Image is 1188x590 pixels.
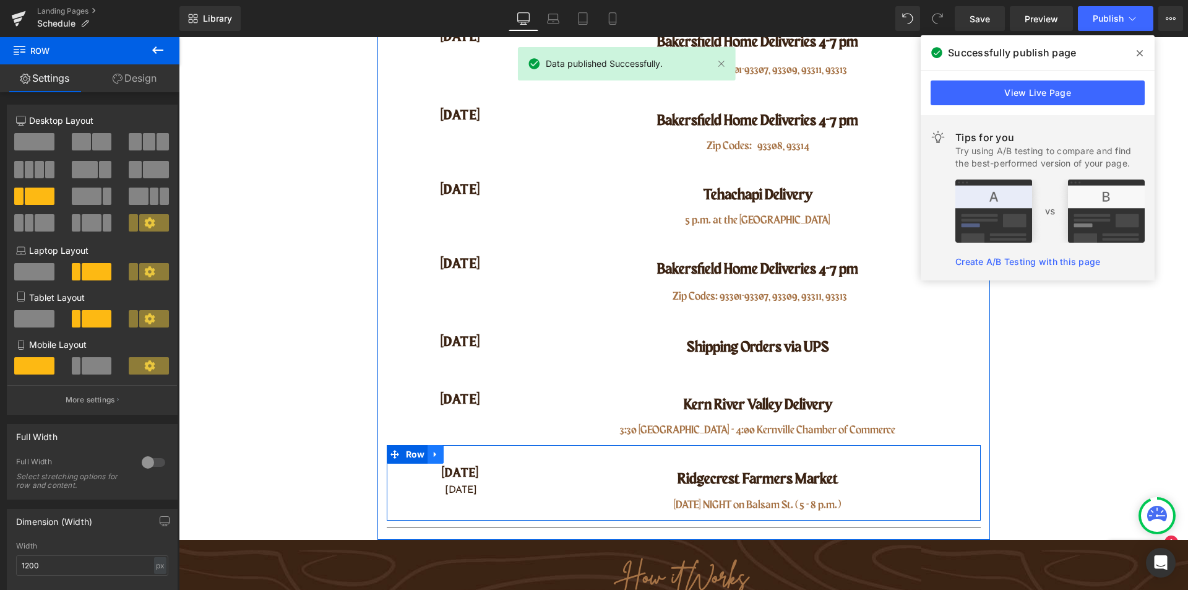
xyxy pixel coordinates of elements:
h4: [DATE] [208,217,356,238]
h4: [DATE] [217,427,347,446]
a: Create A/B Testing with this page [955,256,1100,267]
button: More [1158,6,1183,31]
p: Tablet Layout [16,291,168,304]
a: Preview [1010,6,1073,31]
h1: Shipping Orders via UPS [366,295,793,328]
h1: Ridgecrest Farmers Market [366,427,793,459]
p: Mobile Layout [16,338,168,351]
a: Laptop [538,6,568,31]
p: Zip Codes: 93308, 93314 [356,101,802,118]
span: Zip Codes: 93301-93307, 93309, 93311, 93313 [494,254,668,265]
span: Row [224,408,249,427]
img: tip.png [955,180,1145,243]
p: [DATE] NIGHT on Balsam St. (5 - 8 p.m.) [366,459,793,477]
p: 5 p.m. at the [GEOGRAPHIC_DATA] [356,175,802,192]
h1: Bakersfield Home Deliveries 4-7 pm [356,217,802,249]
div: [DATE] [217,446,347,461]
h1: Kern River Valley Delivery [356,352,802,385]
h4: [DATE] [208,352,356,373]
span: Schedule [37,19,75,28]
span: Zip Codes: 93301-93307, 93309, 93311, 93313 [494,27,668,38]
div: Full Width [16,425,58,442]
h1: Bakersfield Home Deliveries 4-7 pm [356,68,802,101]
p: More settings [66,394,115,406]
button: More settings [7,385,177,414]
span: Publish [1093,14,1124,24]
button: Publish [1078,6,1153,31]
span: Save [970,12,990,25]
span: Row [12,37,136,64]
span: Preview [1025,12,1058,25]
a: Desktop [509,6,538,31]
a: Design [90,64,179,92]
span: Data published Successfully. [546,57,663,71]
div: Full Width [16,457,129,470]
p: 3:30 [GEOGRAPHIC_DATA] - 4:00 Kernville Chamber of Commerce [356,385,802,402]
div: Open Intercom Messenger [1146,548,1176,578]
a: View Live Page [931,80,1145,105]
span: Successfully publish page [948,45,1076,60]
a: New Library [179,6,241,31]
input: auto [16,555,168,576]
div: Tips for you [955,130,1145,145]
div: px [154,557,166,574]
h4: [DATE] [217,295,347,316]
a: Mobile [598,6,627,31]
div: Width [16,542,168,550]
h1: Tehachapi Delivery [356,142,802,175]
p: Laptop Layout [16,244,168,257]
a: Expand / Collapse [249,408,265,427]
a: Landing Pages [37,6,179,16]
button: Redo [925,6,950,31]
div: Select stretching options for row and content. [16,472,127,490]
p: Desktop Layout [16,114,168,127]
h4: [DATE] [208,68,356,89]
a: Tablet [568,6,598,31]
div: Dimension (Width) [16,510,92,527]
span: Library [203,13,232,24]
img: light.svg [931,130,945,145]
button: Undo [895,6,920,31]
div: Try using A/B testing to compare and find the best-performed version of your page. [955,145,1145,170]
h4: [DATE] [208,142,356,163]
